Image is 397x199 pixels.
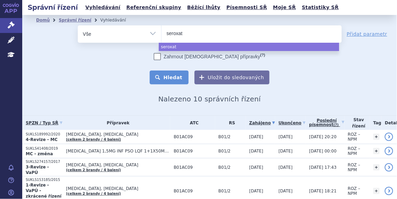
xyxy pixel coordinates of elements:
span: ROZ – NPM [348,132,361,142]
span: [MEDICAL_DATA], [MEDICAL_DATA] [66,132,170,137]
span: [DATE] [279,165,293,170]
button: Hledat [150,71,189,84]
a: Vyhledávání [83,3,123,12]
span: B01AC09 [174,165,215,170]
span: B01/2 [218,165,246,170]
a: Zahájeno [249,118,275,128]
a: Statistiky SŘ [300,3,341,12]
a: detail [385,147,393,155]
span: [DATE] 20:20 [309,134,337,139]
th: RS [215,116,246,130]
span: [DATE] [249,134,264,139]
a: Běžící lhůty [185,3,223,12]
a: detail [385,163,393,172]
th: Přípravek [63,116,170,130]
a: Referenční skupiny [124,3,183,12]
a: Přidat parametr [347,31,388,38]
span: [DATE] [279,189,293,193]
th: Stav řízení [345,116,370,130]
span: [MEDICAL_DATA], [MEDICAL_DATA] [66,186,170,191]
a: SPZN / Typ SŘ [26,118,63,128]
span: [DATE] [249,165,264,170]
a: Písemnosti SŘ [224,3,269,12]
a: (celkem 2 brandy / 4 balení) [66,192,121,196]
span: Nalezeno 10 správních řízení [158,95,261,103]
a: Správní řízení [59,18,91,23]
a: (celkem 2 brandy / 4 balení) [66,168,121,172]
p: SUKLS41408/2019 [26,146,63,151]
h2: Správní řízení [22,2,83,12]
span: [DATE] 00:00 [309,149,337,154]
button: Uložit do sledovaných [195,71,270,84]
span: ROZ – NPM [348,163,361,172]
span: [MEDICAL_DATA] 1,5MG INF PSO LQF 1+1X50ML+AD [66,149,170,154]
abbr: (?) [334,123,339,127]
strong: 3-Revize - VaPÚ [26,165,49,175]
span: B01AC09 [174,134,215,139]
a: + [373,188,380,194]
p: SUKLS189992/2020 [26,132,63,137]
span: B01/2 [218,189,246,193]
span: [DATE] 17:43 [309,165,337,170]
span: [DATE] [249,189,264,193]
th: ATC [170,116,215,130]
th: Tag [370,116,381,130]
li: seroxat [159,43,339,51]
span: ROZ – NPM [348,186,361,196]
span: B01AC09 [174,189,215,193]
span: ROZ – NPM [348,146,361,156]
label: Zahrnout [DEMOGRAPHIC_DATA] přípravky [154,53,265,60]
a: + [373,164,380,171]
li: Vyhledávání [100,15,135,25]
span: B01/2 [218,149,246,154]
a: (celkem 2 brandy / 4 balení) [66,138,121,141]
span: [MEDICAL_DATA], [MEDICAL_DATA] [66,163,170,167]
span: [DATE] [249,149,264,154]
a: detail [385,133,393,141]
strong: MC - změna [26,151,53,156]
strong: 4-Revize - MC [26,137,58,142]
a: + [373,148,380,154]
span: [DATE] 18:21 [309,189,337,193]
a: detail [385,187,393,195]
span: [DATE] [279,149,293,154]
abbr: (?) [260,53,265,57]
a: Domů [36,18,50,23]
span: B01AC09 [174,149,215,154]
span: B01/2 [218,134,246,139]
a: Poslednípísemnost(?) [309,116,344,130]
a: Moje SŘ [271,3,298,12]
p: SUKLS153185/2015 [26,177,63,182]
span: [DATE] [279,134,293,139]
a: + [373,134,380,140]
p: SUKLS274157/2017 [26,159,63,164]
a: Ukončeno [279,118,306,128]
